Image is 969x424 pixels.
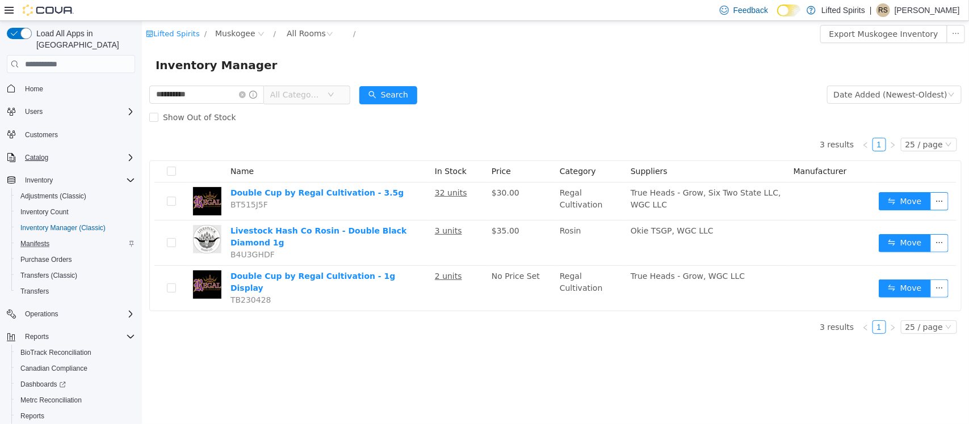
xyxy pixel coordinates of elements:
a: Reports [16,409,49,423]
td: Regal Cultivation [413,245,484,290]
button: icon: ellipsis [788,171,807,189]
a: Transfers (Classic) [16,269,82,282]
span: BioTrack Reconciliation [20,348,91,357]
span: Dashboards [16,378,135,391]
span: RS [879,3,888,17]
u: 2 units [293,251,320,260]
li: 3 results [678,117,712,130]
button: Customers [2,126,140,143]
button: icon: swapMove [737,171,789,189]
i: icon: down [803,303,810,311]
i: icon: left [720,121,727,128]
button: Inventory Manager (Classic) [11,220,140,236]
span: Reports [25,332,49,341]
li: Previous Page [717,117,731,130]
img: Double Cup by Regal Cultivation - 1g Display hero shot [51,249,79,278]
i: icon: down [803,120,810,128]
span: Price [350,146,369,155]
button: Inventory [20,173,57,187]
span: Reports [20,330,135,344]
div: Rachael Stutsman [876,3,890,17]
p: Lifted Spirits [821,3,865,17]
span: Purchase Orders [16,253,135,266]
button: Reports [11,408,140,424]
span: $30.00 [350,167,377,176]
span: Manufacturer [652,146,705,155]
span: $35.00 [350,205,377,214]
span: Inventory Manager (Classic) [20,223,106,232]
a: Inventory Count [16,205,73,219]
i: icon: info-circle [107,70,115,78]
li: Previous Page [717,299,731,313]
img: Cova [23,5,74,16]
span: Transfers (Classic) [16,269,135,282]
li: 3 results [678,299,712,313]
button: Inventory [2,172,140,188]
u: 32 units [293,167,325,176]
button: Users [2,104,140,120]
a: Metrc Reconciliation [16,393,86,407]
button: icon: ellipsis [805,4,823,22]
span: Manifests [20,239,49,248]
span: Metrc Reconciliation [20,396,82,405]
input: Dark Mode [777,5,801,16]
span: Inventory Manager (Classic) [16,221,135,235]
button: Transfers [11,283,140,299]
span: Inventory [25,176,53,185]
button: icon: swapMove [737,258,789,277]
a: Manifests [16,237,54,251]
span: Manifests [16,237,135,251]
button: Catalog [2,150,140,166]
span: Show Out of Stock [16,92,99,101]
span: Load All Apps in [GEOGRAPHIC_DATA] [32,28,135,50]
span: In Stock [293,146,325,155]
button: Users [20,105,47,118]
span: Canadian Compliance [16,362,135,375]
button: Home [2,80,140,96]
a: Livestock Hash Co Rosin - Double Black Diamond 1g [89,205,265,226]
button: Catalog [20,151,53,164]
img: Livestock Hash Co Rosin - Double Black Diamond 1g hero shot [51,204,79,232]
button: Canadian Compliance [11,361,140,376]
span: Suppliers [489,146,526,155]
span: Transfers (Classic) [20,271,77,280]
span: Inventory Count [16,205,135,219]
button: Reports [2,329,140,345]
a: Double Cup by Regal Cultivation - 3.5g [89,167,262,176]
div: 25 / page [764,117,801,130]
span: Transfers [16,285,135,298]
span: BT515J5F [89,179,126,188]
span: Inventory Count [20,207,69,217]
button: icon: ellipsis [788,258,807,277]
a: BioTrack Reconciliation [16,346,96,359]
a: Transfers [16,285,53,298]
img: Double Cup by Regal Cultivation - 3.5g hero shot [51,166,79,194]
span: Users [25,107,43,116]
td: Rosin [413,200,484,245]
span: Canadian Compliance [20,364,87,373]
a: 1 [731,117,744,130]
i: icon: close-circle [97,70,104,77]
span: Catalog [25,153,48,162]
button: Purchase Orders [11,252,140,268]
span: Customers [25,130,58,139]
td: Regal Cultivation [413,162,484,200]
span: Users [20,105,135,118]
button: Operations [2,306,140,322]
span: Operations [20,307,135,321]
span: Reports [16,409,135,423]
span: B4U3GHDF [89,229,133,238]
span: Feedback [733,5,768,16]
span: Purchase Orders [20,255,72,264]
span: Operations [25,309,58,319]
span: All Categories [128,68,180,79]
button: BioTrack Reconciliation [11,345,140,361]
div: All Rooms [145,4,184,21]
span: Metrc Reconciliation [16,393,135,407]
li: 1 [731,299,744,313]
a: Dashboards [11,376,140,392]
a: Home [20,82,48,96]
button: Transfers (Classic) [11,268,140,283]
li: Next Page [744,299,758,313]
